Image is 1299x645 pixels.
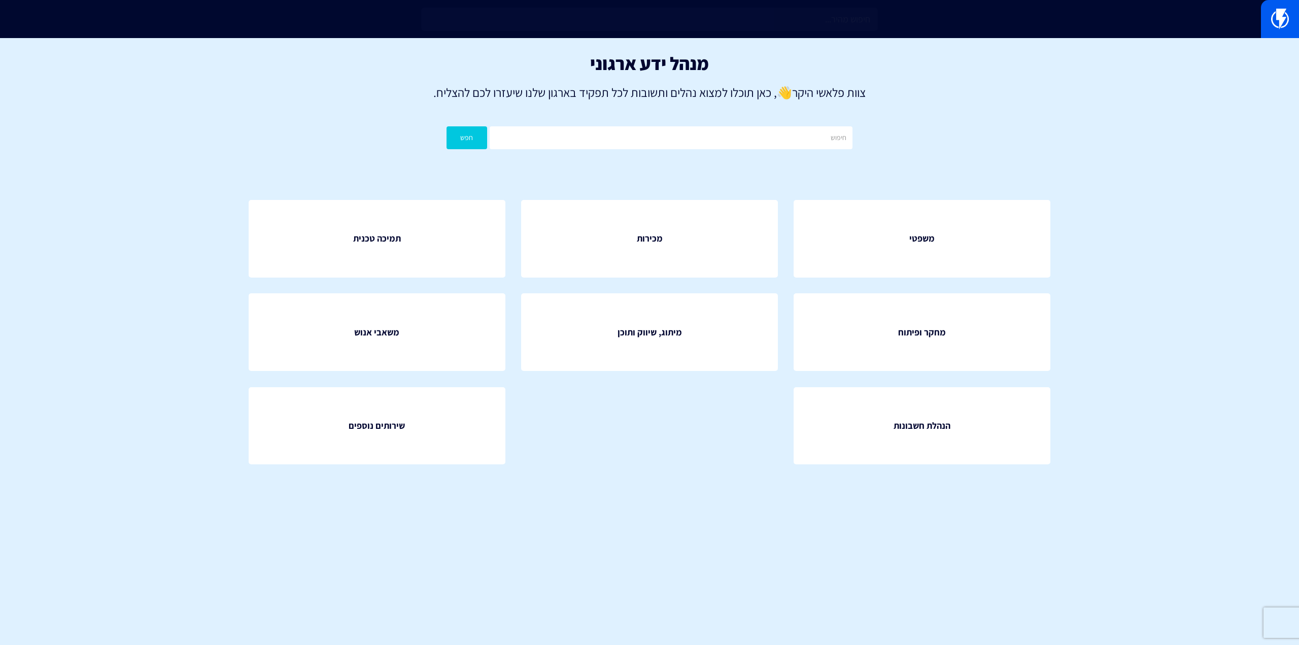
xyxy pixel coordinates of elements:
[15,53,1284,74] h1: מנהל ידע ארגוני
[421,8,878,31] input: חיפוש מהיר...
[15,84,1284,101] p: צוות פלאשי היקר , כאן תוכלו למצוא נהלים ותשובות לכל תפקיד בארגון שלנו שיעזרו לכם להצליח.
[249,387,505,465] a: שירותים נוספים
[354,326,399,339] span: משאבי אנוש
[249,293,505,371] a: משאבי אנוש
[794,200,1050,278] a: משפטי
[353,232,401,245] span: תמיכה טכנית
[249,200,505,278] a: תמיכה טכנית
[349,419,405,432] span: שירותים נוספים
[777,84,792,100] strong: 👋
[894,419,950,432] span: הנהלת חשבונות
[521,200,778,278] a: מכירות
[637,232,663,245] span: מכירות
[898,326,946,339] span: מחקר ופיתוח
[521,293,778,371] a: מיתוג, שיווק ותוכן
[618,326,682,339] span: מיתוג, שיווק ותוכן
[447,126,487,149] button: חפש
[794,387,1050,465] a: הנהלת חשבונות
[909,232,935,245] span: משפטי
[794,293,1050,371] a: מחקר ופיתוח
[490,126,852,149] input: חיפוש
